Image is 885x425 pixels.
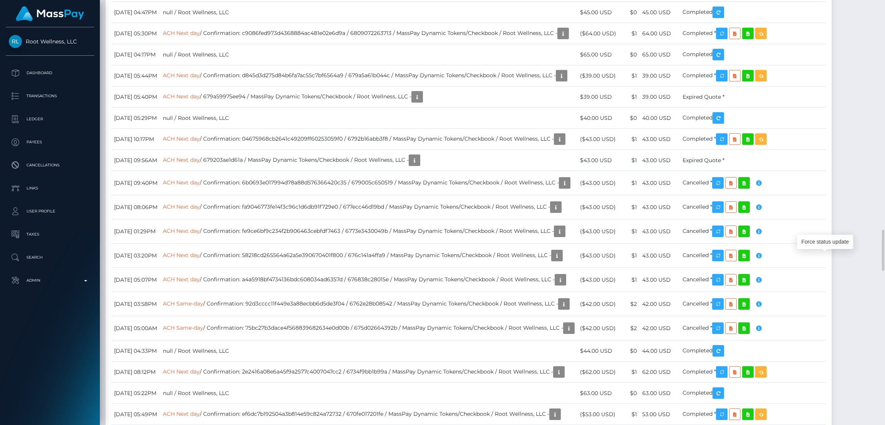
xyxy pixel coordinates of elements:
[163,227,200,234] a: ACH Next day
[577,292,620,316] td: ($42.00 USD)
[163,93,200,100] a: ACH Next day
[163,276,200,283] a: ACH Next day
[640,171,680,195] td: 43.00 USD
[680,129,826,150] td: Completed *
[163,30,200,37] a: ACH Next day
[111,129,160,150] td: [DATE] 10:17PM
[620,219,640,244] td: $1
[577,129,620,150] td: ($43.00 USD)
[111,268,160,292] td: [DATE] 05:07PM
[640,2,680,23] td: 45.00 USD
[577,23,620,44] td: ($64.00 USD)
[577,108,620,129] td: $40.00 USD
[6,86,94,106] a: Transactions
[6,38,94,45] span: Root Wellness, LLC
[620,65,640,86] td: $1
[111,86,160,108] td: [DATE] 05:40PM
[160,108,577,129] td: null / Root Wellness, LLC
[577,150,620,171] td: $43.00 USD
[111,383,160,404] td: [DATE] 05:22PM
[620,244,640,268] td: $1
[577,65,620,86] td: ($39.00 USD)
[111,195,160,219] td: [DATE] 08:06PM
[160,362,577,383] td: / Confirmation: 2e2416a08e6a45f9a2577c4007047cc2 / 6734f9bb1b99a / MassPay Dynamic Tokens/Checkbo...
[620,340,640,362] td: $0
[640,219,680,244] td: 43.00 USD
[640,150,680,171] td: 43.00 USD
[680,383,826,404] td: Completed
[9,275,91,286] p: Admin
[640,362,680,383] td: 62.00 USD
[577,171,620,195] td: ($43.00 USD)
[111,340,160,362] td: [DATE] 04:33PM
[111,362,160,383] td: [DATE] 08:12PM
[640,244,680,268] td: 43.00 USD
[640,268,680,292] td: 43.00 USD
[680,171,826,195] td: Cancelled *
[163,156,200,163] a: ACH Next day
[620,362,640,383] td: $1
[9,159,91,171] p: Cancellations
[640,108,680,129] td: 40.00 USD
[111,171,160,195] td: [DATE] 09:40PM
[640,65,680,86] td: 39.00 USD
[640,383,680,404] td: 63.00 USD
[577,340,620,362] td: $44.00 USD
[9,136,91,148] p: Payees
[640,292,680,316] td: 42.00 USD
[111,404,160,425] td: [DATE] 05:49PM
[620,171,640,195] td: $1
[577,268,620,292] td: ($43.00 USD)
[111,2,160,23] td: [DATE] 04:47PM
[577,316,620,340] td: ($42.00 USD)
[6,179,94,198] a: Links
[577,2,620,23] td: $45.00 USD
[680,86,826,108] td: Expired Quote *
[680,404,826,425] td: Completed *
[163,410,200,417] a: ACH Next day
[680,23,826,44] td: Completed *
[577,383,620,404] td: $63.00 USD
[9,206,91,217] p: User Profile
[577,362,620,383] td: ($62.00 USD)
[577,219,620,244] td: ($43.00 USD)
[680,268,826,292] td: Cancelled *
[620,44,640,65] td: $0
[163,324,203,331] a: ACH Same-day
[620,316,640,340] td: $2
[9,183,91,194] p: Links
[160,86,577,108] td: / 679a59975ee94 / MassPay Dynamic Tokens/Checkbook / Root Wellness, LLC -
[680,108,826,129] td: Completed
[577,244,620,268] td: ($43.00 USD)
[680,2,826,23] td: Completed
[577,404,620,425] td: ($53.00 USD)
[160,129,577,150] td: / Confirmation: 04675968cb2641c49209ff60253059f0 / 6792b16abb3f8 / MassPay Dynamic Tokens/Checkbo...
[160,195,577,219] td: / Confirmation: fa9046773fe14f3c96c1d6db91f729e0 / 677ecc46d19bd / MassPay Dynamic Tokens/Checkbo...
[111,244,160,268] td: [DATE] 03:20PM
[160,2,577,23] td: null / Root Wellness, LLC
[111,65,160,86] td: [DATE] 05:44PM
[6,156,94,175] a: Cancellations
[111,292,160,316] td: [DATE] 03:58PM
[620,292,640,316] td: $2
[160,292,577,316] td: / Confirmation: 92d3cccc11f449e3a88ecbb6d5de3f04 / 6762e28b08542 / MassPay Dynamic Tokens/Checkbo...
[9,67,91,79] p: Dashboard
[680,219,826,244] td: Cancelled *
[111,150,160,171] td: [DATE] 09:56AM
[620,150,640,171] td: $1
[6,271,94,290] a: Admin
[9,35,22,48] img: Root Wellness, LLC
[111,316,160,340] td: [DATE] 05:00AM
[160,219,577,244] td: / Confirmation: fe9ce6bf9c234f2b906463cebfdf7463 / 6773e3430049b / MassPay Dynamic Tokens/Checkbo...
[160,23,577,44] td: / Confirmation: c9086fed973d4368884ac481e02e6d9a / 6809072263713 / MassPay Dynamic Tokens/Checkbo...
[6,63,94,83] a: Dashboard
[9,113,91,125] p: Ledger
[680,44,826,65] td: Completed
[680,316,826,340] td: Cancelled *
[620,86,640,108] td: $1
[160,316,577,340] td: / Confirmation: 75bc27b3dace4f568839682634e0d00b / 675d02664392b / MassPay Dynamic Tokens/Checkbo...
[620,108,640,129] td: $0
[577,86,620,108] td: $39.00 USD
[6,248,94,267] a: Search
[163,72,200,79] a: ACH Next day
